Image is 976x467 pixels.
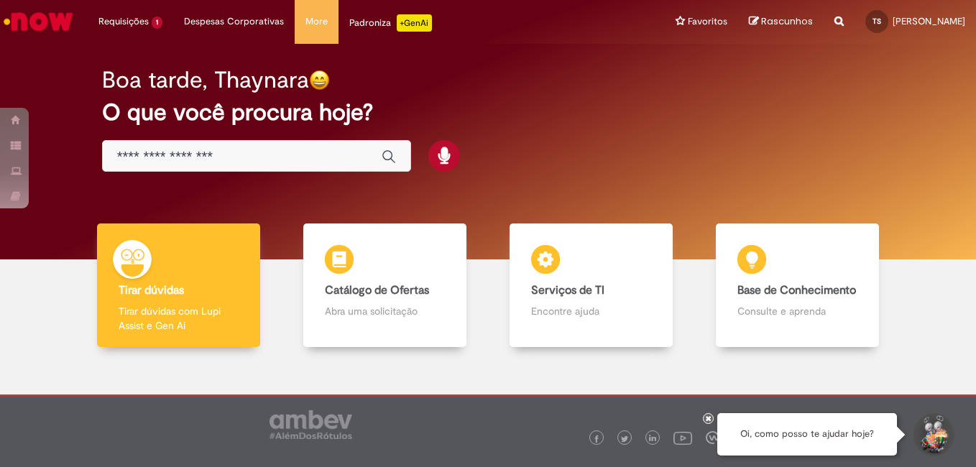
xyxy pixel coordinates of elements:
img: logo_footer_twitter.png [621,435,628,443]
img: logo_footer_workplace.png [706,431,719,444]
b: Catálogo de Ofertas [325,283,429,297]
b: Serviços de TI [531,283,604,297]
h2: O que você procura hoje? [102,100,875,125]
img: happy-face.png [309,70,330,91]
a: Rascunhos [749,15,813,29]
div: Padroniza [349,14,432,32]
a: Serviços de TI Encontre ajuda [488,223,694,348]
span: [PERSON_NAME] [893,15,965,27]
p: Consulte e aprenda [737,304,858,318]
img: logo_footer_facebook.png [593,435,600,443]
a: Tirar dúvidas Tirar dúvidas com Lupi Assist e Gen Ai [75,223,282,348]
p: Abra uma solicitação [325,304,446,318]
span: TS [873,17,881,26]
img: logo_footer_linkedin.png [649,435,656,443]
span: Rascunhos [761,14,813,28]
b: Tirar dúvidas [119,283,184,297]
p: Tirar dúvidas com Lupi Assist e Gen Ai [119,304,239,333]
span: More [305,14,328,29]
span: Despesas Corporativas [184,14,284,29]
p: +GenAi [397,14,432,32]
span: Favoritos [688,14,727,29]
div: Oi, como posso te ajudar hoje? [717,413,897,456]
img: ServiceNow [1,7,75,36]
p: Encontre ajuda [531,304,652,318]
span: Requisições [98,14,149,29]
span: 1 [152,17,162,29]
img: logo_footer_ambev_rotulo_gray.png [270,410,352,439]
b: Base de Conhecimento [737,283,856,297]
img: logo_footer_youtube.png [673,428,692,447]
a: Catálogo de Ofertas Abra uma solicitação [282,223,488,348]
a: Base de Conhecimento Consulte e aprenda [694,223,901,348]
button: Iniciar Conversa de Suporte [911,413,954,456]
h2: Boa tarde, Thaynara [102,68,309,93]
